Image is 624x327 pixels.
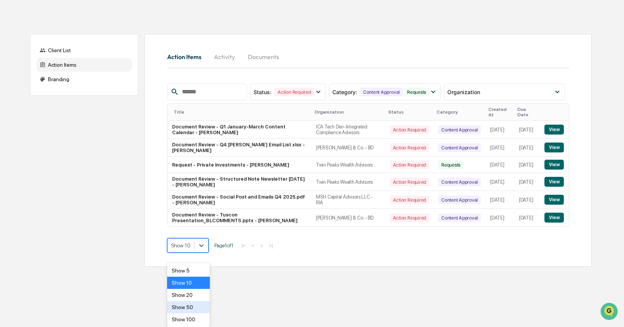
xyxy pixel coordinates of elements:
button: < [249,242,257,249]
span: Status : [254,89,271,95]
div: Client List [37,43,132,57]
td: [DATE] [485,121,514,139]
div: Action Required [274,88,314,96]
button: View [544,125,564,135]
span: Category : [332,89,357,95]
td: [DATE] [514,173,540,191]
div: Content Approval [360,88,403,96]
button: Documents [242,48,285,66]
button: > [258,242,265,249]
div: 🗄️ [55,97,61,103]
button: >| [267,242,275,249]
div: Organization [314,109,382,115]
div: We're available if you need us! [26,66,96,72]
td: [DATE] [485,157,514,173]
td: Document Review - Social Post and Emails Q4 2025.pdf - [PERSON_NAME] [168,191,311,209]
div: Due Date [517,107,537,117]
td: Document Review - Q1 January-March Content Calendar - [PERSON_NAME] [168,121,311,139]
button: View [544,160,564,170]
td: [DATE] [514,157,540,173]
span: Page 1 of 1 [214,242,233,248]
td: Document Review - Structured Note Newsletter [DATE] - [PERSON_NAME] [168,173,311,191]
span: Attestations [63,96,94,104]
div: Action Required [390,196,429,204]
div: Show 5 [167,264,210,277]
div: Created At [488,107,511,117]
p: How can we help? [8,16,139,28]
a: 🖐️Preclearance [5,93,52,107]
div: Requests [438,160,463,169]
div: activity tabs [167,48,569,66]
td: [DATE] [514,121,540,139]
div: Content Approval [438,178,481,186]
button: |< [239,242,248,249]
td: Twin Peaks Wealth Advisors [311,173,385,191]
td: MSH Capital Advisors LLC - RIA [311,191,385,209]
button: View [544,195,564,205]
td: [DATE] [514,191,540,209]
button: Activity [207,48,242,66]
button: Start new chat [129,61,139,70]
div: Content Approval [438,196,481,204]
td: [DATE] [485,173,514,191]
div: Action Required [390,160,429,169]
div: Category [437,109,482,115]
button: Action Items [167,48,207,66]
td: Document Review - Q4 [PERSON_NAME] Email List.xlsx - [PERSON_NAME] [168,139,311,157]
td: [DATE] [514,139,540,157]
iframe: Open customer support [600,302,620,322]
td: ICA Tech Den-Integrated Compliance Advisors [311,121,385,139]
div: 🖐️ [8,97,14,103]
td: Twin Peaks Wealth Advisors [311,157,385,173]
img: 1746055101610-c473b297-6a78-478c-a979-82029cc54cd1 [8,58,21,72]
div: Action Items [37,58,132,72]
td: Request - Private Investments - [PERSON_NAME] [168,157,311,173]
button: View [544,177,564,187]
div: Action Required [390,125,429,134]
div: Action Required [390,178,429,186]
span: Preclearance [15,96,49,104]
td: [DATE] [485,209,514,226]
div: Show 10 [167,277,210,289]
td: [PERSON_NAME] & Co. - BD [311,139,385,157]
a: Powered byPylon [54,129,92,135]
div: Show 100 [167,313,210,325]
div: Title [174,109,308,115]
div: Requests [404,88,429,96]
div: Show 20 [167,289,210,301]
div: Branding [37,72,132,86]
span: Data Lookup [15,111,48,118]
td: [DATE] [514,209,540,226]
span: Pylon [76,129,92,135]
div: Action Required [390,143,429,152]
div: Content Approval [438,213,481,222]
a: 🔎Data Lookup [5,107,51,121]
span: Organization [447,89,480,95]
td: Document Review - Tuscon Presentation_BLCOMMENTS.pptx - [PERSON_NAME] [168,209,311,226]
div: Action Required [390,213,429,222]
div: Start new chat [26,58,125,66]
div: Status [388,109,431,115]
td: [PERSON_NAME] & Co. - BD [311,209,385,226]
div: 🔎 [8,111,14,117]
button: View [544,213,564,223]
td: [DATE] [485,139,514,157]
td: [DATE] [485,191,514,209]
div: Content Approval [438,125,481,134]
a: 🗄️Attestations [52,93,97,107]
div: Show 50 [167,301,210,313]
button: View [544,143,564,152]
div: Content Approval [438,143,481,152]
